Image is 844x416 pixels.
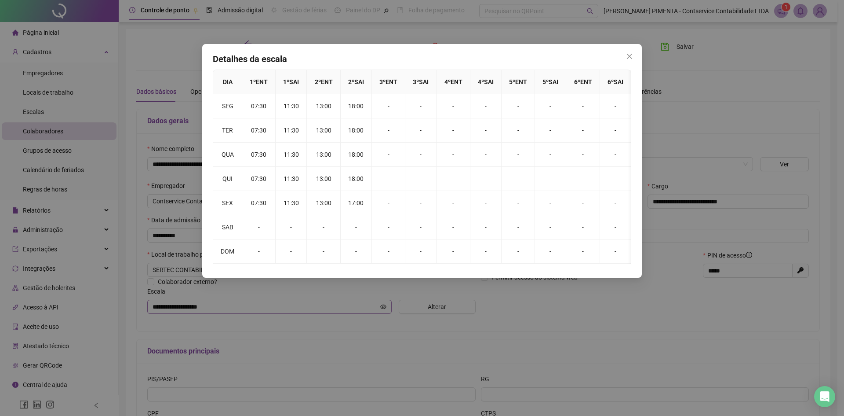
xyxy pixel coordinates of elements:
button: Close [622,49,637,63]
td: - [600,94,631,118]
td: SAB [213,215,242,239]
td: - [566,167,600,191]
td: - [437,191,470,215]
td: 18:00 [341,94,372,118]
span: SAI [354,78,364,85]
td: - [437,239,470,264]
td: - [437,215,470,239]
th: 6 º [566,70,600,94]
td: - [566,143,600,167]
td: 11:30 [276,167,307,191]
td: 11:30 [276,191,307,215]
td: 13:00 [307,118,340,143]
th: 4 º [470,70,502,94]
span: ENT [386,78,397,85]
td: TER [213,118,242,143]
td: - [535,239,566,264]
td: 18:00 [341,167,372,191]
td: - [470,239,502,264]
td: 13:00 [307,191,340,215]
td: QUA [213,143,242,167]
td: - [502,239,535,264]
td: - [600,215,631,239]
th: 3 º [405,70,437,94]
span: close [626,53,633,60]
td: - [566,239,600,264]
span: SAI [549,78,558,85]
td: - [405,118,437,143]
td: - [535,118,566,143]
td: - [405,215,437,239]
td: - [566,94,600,118]
td: - [470,167,502,191]
td: 07:30 [242,118,276,143]
td: 11:30 [276,94,307,118]
td: - [405,191,437,215]
td: 11:30 [276,118,307,143]
td: SEX [213,191,242,215]
div: Open Intercom Messenger [814,386,835,407]
th: 3 º [372,70,405,94]
th: 2 º [341,70,372,94]
span: ENT [515,78,527,85]
td: - [372,167,405,191]
td: - [242,239,276,264]
td: 07:30 [242,143,276,167]
td: 17:00 [341,191,372,215]
td: - [502,94,535,118]
td: 07:30 [242,94,276,118]
td: - [242,215,276,239]
td: - [437,143,470,167]
td: - [600,239,631,264]
span: SAI [484,78,494,85]
td: - [470,94,502,118]
span: ENT [580,78,592,85]
td: - [405,167,437,191]
td: - [502,118,535,143]
td: - [437,94,470,118]
th: 4 º [437,70,470,94]
th: 2 º [307,70,340,94]
td: - [437,118,470,143]
td: 13:00 [307,143,340,167]
td: SEG [213,94,242,118]
td: - [566,215,600,239]
td: - [566,118,600,143]
td: - [502,167,535,191]
td: - [405,94,437,118]
span: ENT [321,78,333,85]
td: - [307,215,340,239]
span: ENT [256,78,268,85]
td: - [600,167,631,191]
th: 6 º [600,70,631,94]
td: - [535,143,566,167]
td: 13:00 [307,94,340,118]
td: 18:00 [341,118,372,143]
th: 5 º [502,70,535,94]
td: - [372,191,405,215]
th: 1 º [242,70,276,94]
td: - [276,215,307,239]
span: SAI [419,78,429,85]
td: - [535,94,566,118]
h4: Detalhes da escala [213,53,631,65]
td: - [502,215,535,239]
td: - [276,239,307,264]
td: - [470,143,502,167]
td: - [372,143,405,167]
td: - [502,191,535,215]
td: - [535,191,566,215]
td: 13:00 [307,167,340,191]
td: - [372,94,405,118]
td: - [566,191,600,215]
td: - [341,215,372,239]
td: - [307,239,340,264]
td: - [372,215,405,239]
span: DIA [223,78,233,85]
td: 18:00 [341,143,372,167]
td: - [405,239,437,264]
th: 1 º [276,70,307,94]
td: DOM [213,239,242,264]
td: - [535,215,566,239]
td: 07:30 [242,191,276,215]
